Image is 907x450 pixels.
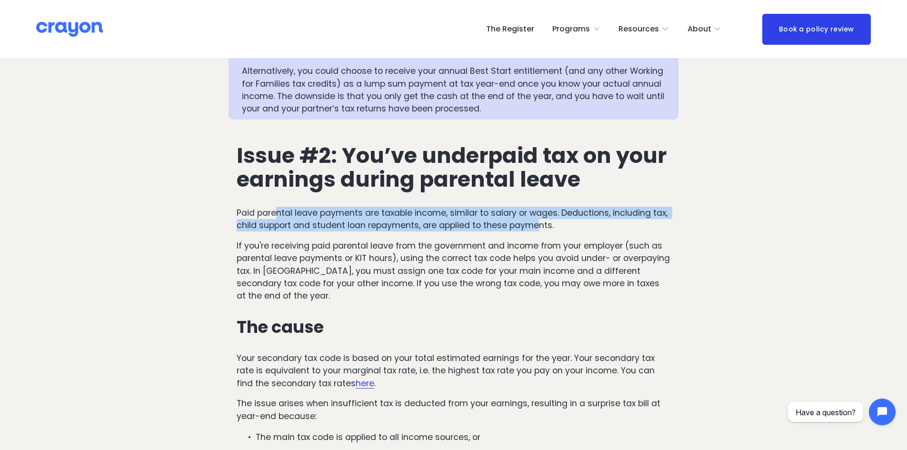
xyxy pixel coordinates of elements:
[237,318,670,337] h3: The cause
[237,240,670,302] p: If you're receiving paid parental leave from the government and income from your employer (such a...
[237,144,670,191] h2: Issue #2: You’ve underpaid tax on your earnings during parental leave
[237,352,670,390] p: Your secondary tax code is based on your total estimated earnings for the year. Your secondary ta...
[618,21,669,37] a: folder dropdown
[242,65,665,115] p: Alternatively, you could choose to receive your annual Best Start entitlement (and any other Work...
[688,21,722,37] a: folder dropdown
[36,21,103,38] img: Crayon
[552,21,600,37] a: folder dropdown
[552,22,590,36] span: Programs
[256,431,670,443] p: The main tax code is applied to all income sources, or
[688,22,711,36] span: About
[762,14,871,45] a: Book a policy review
[237,397,670,422] p: The issue arises when insufficient tax is deducted from your earnings, resulting in a surprise ta...
[486,21,534,37] a: The Register
[618,22,659,36] span: Resources
[237,207,670,232] p: Paid parental leave payments are taxable income, similar to salary or wages. Deductions, includin...
[356,378,374,389] a: here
